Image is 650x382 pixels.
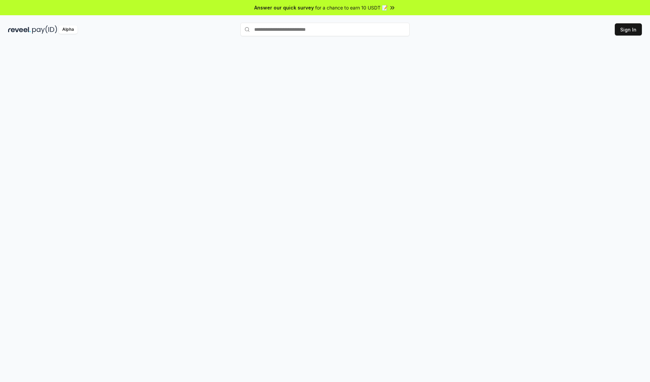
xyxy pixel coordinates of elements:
div: Alpha [59,25,78,34]
span: for a chance to earn 10 USDT 📝 [315,4,388,11]
button: Sign In [615,23,642,36]
img: reveel_dark [8,25,31,34]
span: Answer our quick survey [254,4,314,11]
img: pay_id [32,25,57,34]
